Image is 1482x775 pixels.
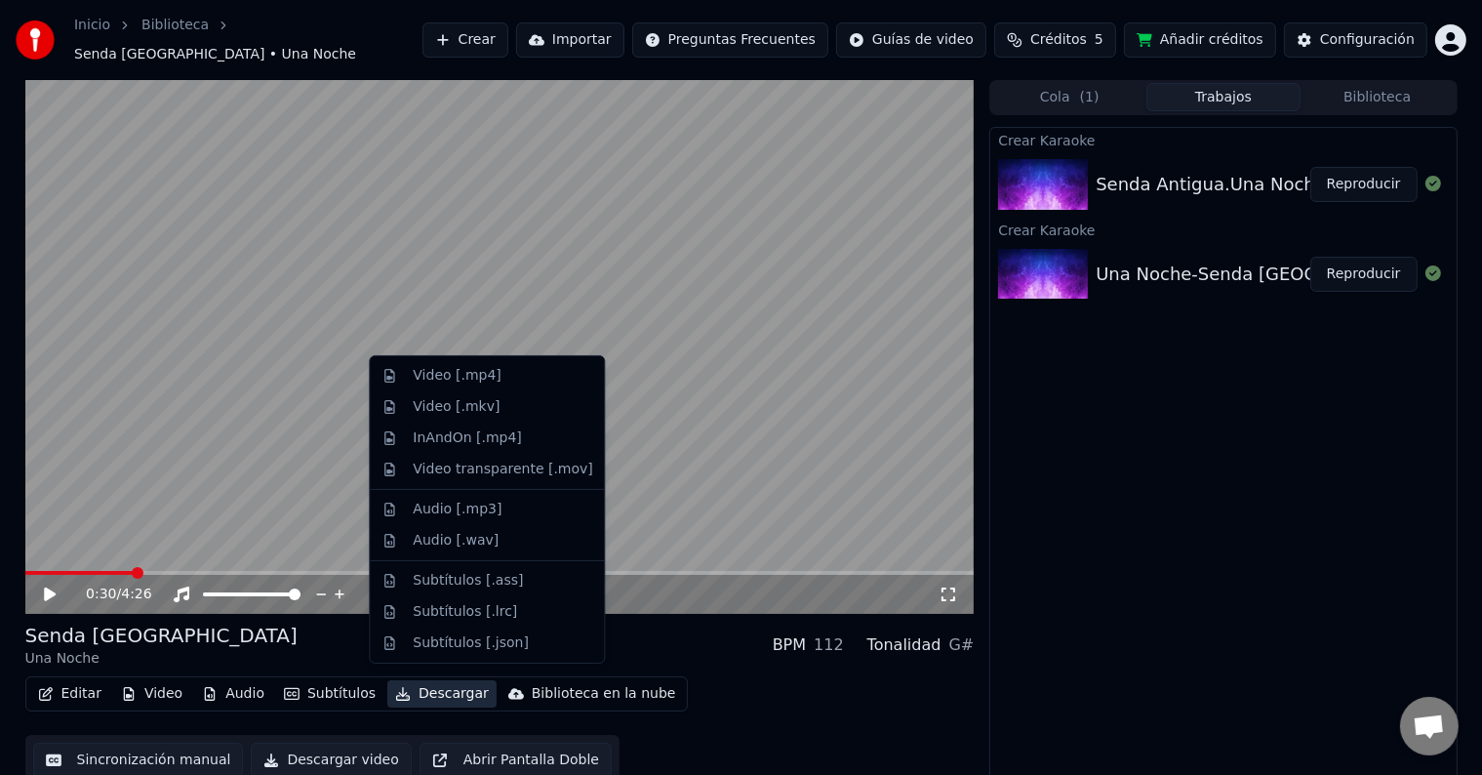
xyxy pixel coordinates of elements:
button: Crear [422,22,508,58]
a: Inicio [74,16,110,35]
div: Audio [.mp3] [413,500,501,519]
span: 4:26 [121,585,151,604]
div: Subtítulos [.json] [413,633,529,653]
span: 5 [1095,30,1103,50]
div: Crear Karaoke [990,218,1456,241]
button: Audio [194,680,272,708]
div: Senda [GEOGRAPHIC_DATA] [25,622,298,649]
div: Audio [.wav] [413,531,499,551]
button: Importar [516,22,624,58]
button: Subtítulos [276,680,383,708]
div: / [86,585,133,604]
nav: breadcrumb [74,16,422,64]
button: Preguntas Frecuentes [632,22,828,58]
button: Biblioteca [1301,83,1455,111]
div: Subtítulos [.ass] [413,571,523,591]
div: Video transparente [.mov] [413,460,592,479]
div: Subtítulos [.lrc] [413,602,517,622]
div: G# [949,633,975,657]
button: Descargar [387,680,497,708]
button: Trabajos [1146,83,1301,111]
div: Configuración [1320,30,1415,50]
button: Reproducir [1310,167,1418,202]
div: Biblioteca en la nube [532,684,676,704]
div: Chat abierto [1400,697,1459,755]
div: Senda Antigua.Una Noche [1096,171,1326,198]
button: Editar [30,680,109,708]
span: Créditos [1030,30,1087,50]
div: 112 [814,633,844,657]
span: 0:30 [86,585,116,604]
button: Video [113,680,190,708]
div: Una Noche-Senda [GEOGRAPHIC_DATA] [1096,261,1443,288]
div: Una Noche [25,649,298,669]
img: youka [16,20,55,60]
span: ( 1 ) [1080,88,1100,107]
a: Biblioteca [141,16,209,35]
div: Crear Karaoke [990,128,1456,151]
button: Guías de video [836,22,986,58]
div: Video [.mkv] [413,397,500,417]
div: InAndOn [.mp4] [413,428,522,448]
button: Configuración [1284,22,1427,58]
span: Senda [GEOGRAPHIC_DATA] • Una Noche [74,45,356,64]
button: Cola [992,83,1146,111]
div: Tonalidad [867,633,941,657]
div: BPM [773,633,806,657]
button: Reproducir [1310,257,1418,292]
button: Créditos5 [994,22,1116,58]
div: Video [.mp4] [413,366,501,386]
button: Añadir créditos [1124,22,1276,58]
